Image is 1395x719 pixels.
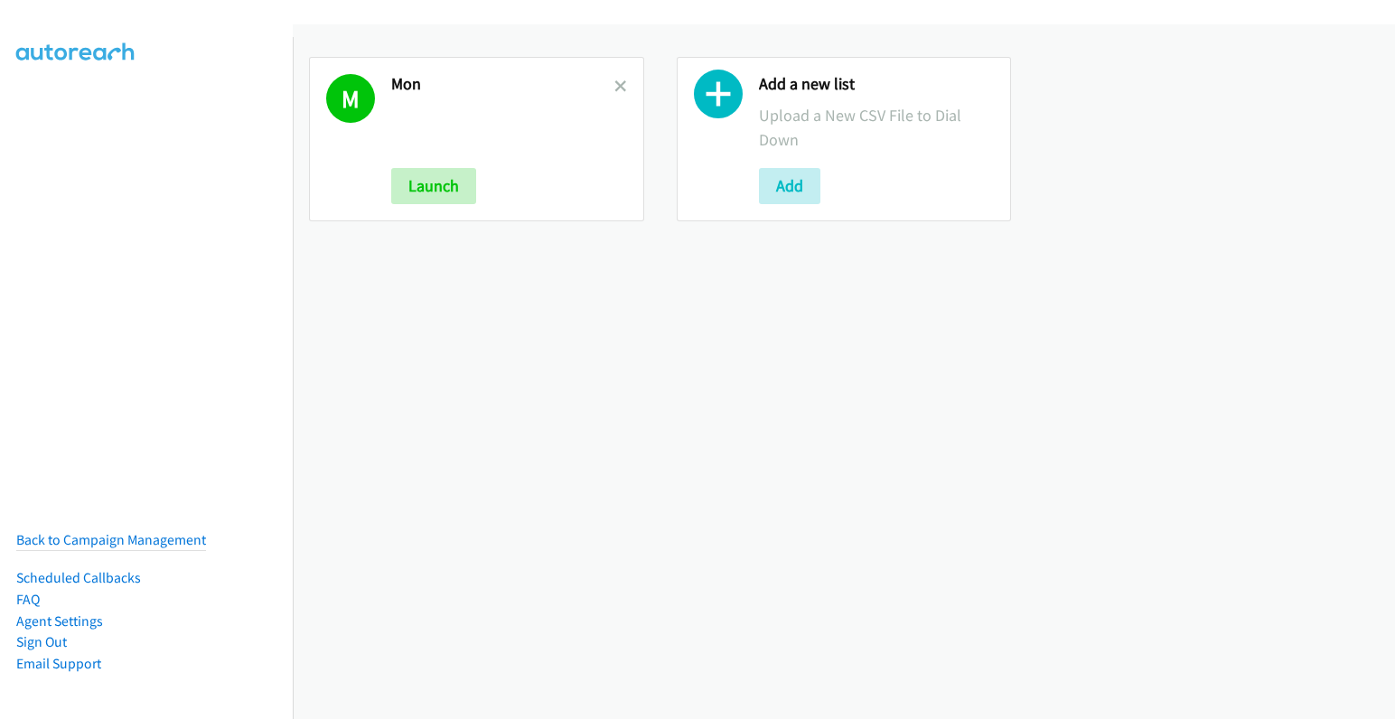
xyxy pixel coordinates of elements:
h1: M [326,74,375,123]
a: Email Support [16,655,101,672]
h2: Add a new list [759,74,995,95]
a: Sign Out [16,633,67,650]
a: Back to Campaign Management [16,531,206,548]
h2: Mon [391,74,614,95]
a: Scheduled Callbacks [16,569,141,586]
a: Agent Settings [16,612,103,630]
button: Launch [391,168,476,204]
p: Upload a New CSV File to Dial Down [759,103,995,152]
button: Add [759,168,820,204]
a: FAQ [16,591,40,608]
